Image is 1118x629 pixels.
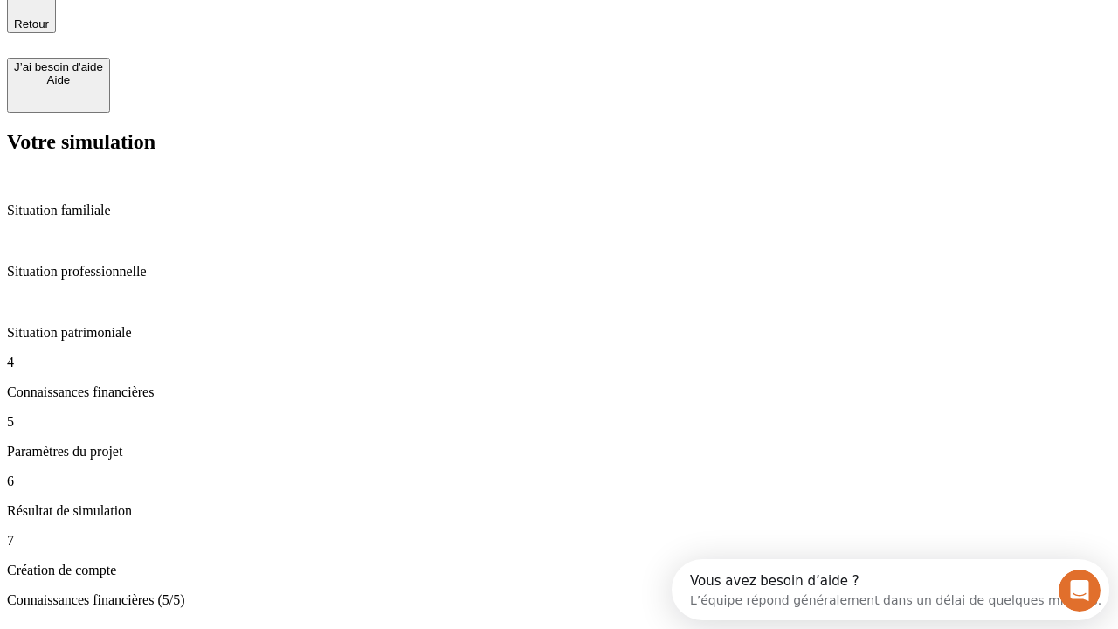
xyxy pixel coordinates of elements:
div: Vous avez besoin d’aide ? [18,15,430,29]
p: Situation professionnelle [7,264,1111,280]
p: Connaissances financières (5/5) [7,592,1111,608]
p: Connaissances financières [7,384,1111,400]
p: 5 [7,414,1111,430]
p: 6 [7,473,1111,489]
div: L’équipe répond généralement dans un délai de quelques minutes. [18,29,430,47]
div: Ouvrir le Messenger Intercom [7,7,481,55]
p: Paramètres du projet [7,444,1111,460]
iframe: Intercom live chat [1059,570,1101,612]
p: Création de compte [7,563,1111,578]
p: Situation familiale [7,203,1111,218]
span: Retour [14,17,49,31]
button: J’ai besoin d'aideAide [7,58,110,113]
iframe: Intercom live chat discovery launcher [672,559,1109,620]
div: Aide [14,73,103,86]
p: 4 [7,355,1111,370]
h2: Votre simulation [7,130,1111,154]
p: Situation patrimoniale [7,325,1111,341]
p: Résultat de simulation [7,503,1111,519]
p: 7 [7,533,1111,549]
div: J’ai besoin d'aide [14,60,103,73]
